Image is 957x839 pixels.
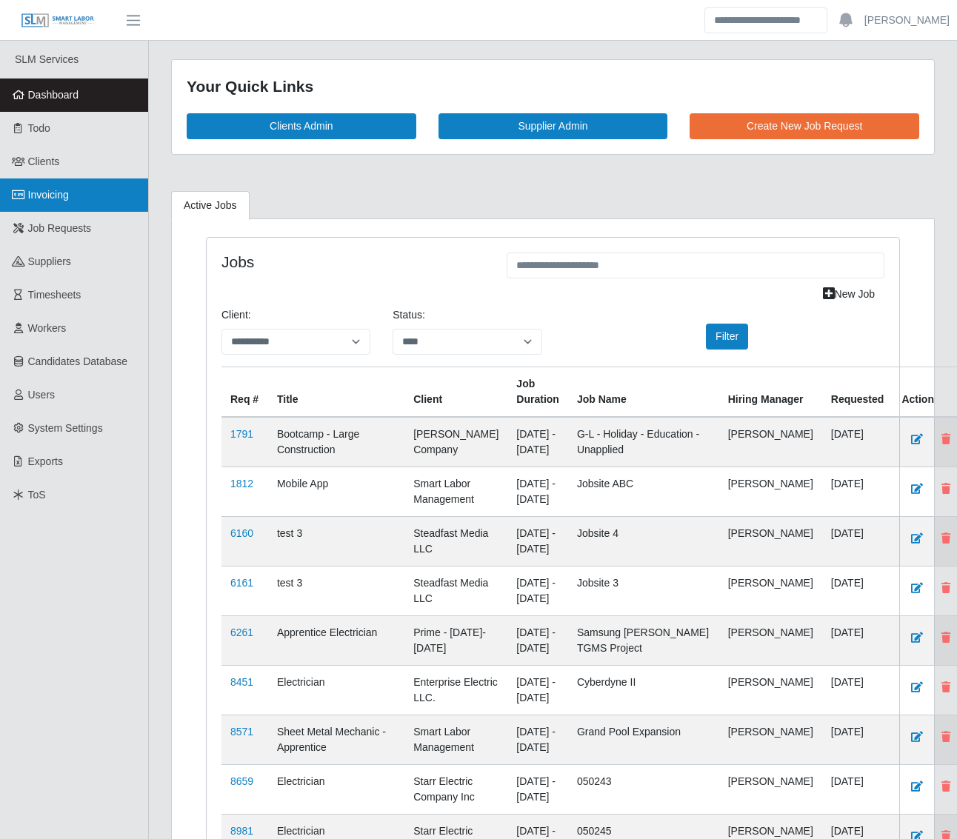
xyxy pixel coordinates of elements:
[28,255,71,267] span: Suppliers
[822,516,893,566] td: [DATE]
[404,715,507,764] td: Smart Labor Management
[507,665,568,715] td: [DATE] - [DATE]
[404,467,507,516] td: Smart Labor Management
[187,113,416,139] a: Clients Admin
[28,322,67,334] span: Workers
[568,516,719,566] td: Jobsite 4
[230,527,253,539] a: 6160
[268,417,404,467] td: Bootcamp - Large Construction
[28,156,60,167] span: Clients
[507,715,568,764] td: [DATE] - [DATE]
[230,577,253,589] a: 6161
[568,615,719,665] td: Samsung [PERSON_NAME] TGMS Project
[568,764,719,814] td: 050243
[171,191,250,220] a: Active Jobs
[719,417,822,467] td: [PERSON_NAME]
[507,417,568,467] td: [DATE] - [DATE]
[864,13,950,28] a: [PERSON_NAME]
[221,307,251,323] label: Client:
[230,676,253,688] a: 8451
[568,665,719,715] td: Cyberdyne II
[507,764,568,814] td: [DATE] - [DATE]
[813,281,884,307] a: New Job
[507,367,568,417] th: Job Duration
[719,516,822,566] td: [PERSON_NAME]
[28,489,46,501] span: ToS
[230,478,253,489] a: 1812
[404,367,507,417] th: Client
[28,355,128,367] span: Candidates Database
[404,665,507,715] td: Enterprise Electric LLC.
[404,516,507,566] td: Steadfast Media LLC
[404,566,507,615] td: Steadfast Media LLC
[268,467,404,516] td: Mobile App
[187,75,919,98] div: Your Quick Links
[28,422,103,434] span: System Settings
[706,324,748,350] button: Filter
[221,367,268,417] th: Req #
[268,764,404,814] td: Electrician
[393,307,425,323] label: Status:
[719,764,822,814] td: [PERSON_NAME]
[568,417,719,467] td: G-L - Holiday - Education - Unapplied
[404,417,507,467] td: [PERSON_NAME] Company
[28,189,69,201] span: Invoicing
[690,113,919,139] a: Create New Job Request
[568,467,719,516] td: Jobsite ABC
[822,367,893,417] th: Requested
[15,53,79,65] span: SLM Services
[568,566,719,615] td: Jobsite 3
[268,516,404,566] td: test 3
[719,615,822,665] td: [PERSON_NAME]
[719,566,822,615] td: [PERSON_NAME]
[230,726,253,738] a: 8571
[221,253,484,271] h4: Jobs
[507,615,568,665] td: [DATE] - [DATE]
[28,222,92,234] span: Job Requests
[507,516,568,566] td: [DATE] - [DATE]
[28,389,56,401] span: Users
[230,825,253,837] a: 8981
[719,467,822,516] td: [PERSON_NAME]
[28,455,63,467] span: Exports
[268,615,404,665] td: Apprentice Electrician
[404,615,507,665] td: Prime - [DATE]-[DATE]
[28,122,50,134] span: Todo
[268,566,404,615] td: test 3
[822,615,893,665] td: [DATE]
[268,715,404,764] td: Sheet Metal Mechanic - Apprentice
[21,13,95,29] img: SLM Logo
[404,764,507,814] td: Starr Electric Company Inc
[822,764,893,814] td: [DATE]
[822,665,893,715] td: [DATE]
[230,775,253,787] a: 8659
[268,367,404,417] th: Title
[719,367,822,417] th: Hiring Manager
[822,566,893,615] td: [DATE]
[230,428,253,440] a: 1791
[568,715,719,764] td: Grand Pool Expansion
[719,715,822,764] td: [PERSON_NAME]
[230,626,253,638] a: 6261
[822,467,893,516] td: [DATE]
[822,715,893,764] td: [DATE]
[704,7,827,33] input: Search
[28,89,79,101] span: Dashboard
[822,417,893,467] td: [DATE]
[268,665,404,715] td: Electrician
[507,467,568,516] td: [DATE] - [DATE]
[568,367,719,417] th: Job Name
[28,289,81,301] span: Timesheets
[719,665,822,715] td: [PERSON_NAME]
[439,113,668,139] a: Supplier Admin
[507,566,568,615] td: [DATE] - [DATE]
